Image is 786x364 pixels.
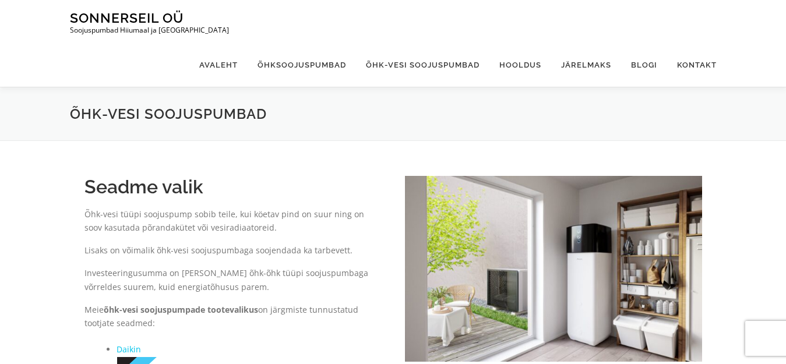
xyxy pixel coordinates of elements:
h2: Seadme valik [84,176,382,198]
p: Soojuspumbad Hiiumaal ja [GEOGRAPHIC_DATA] [70,26,229,34]
a: Daikin [117,344,141,355]
a: Avaleht [189,43,248,87]
h1: Õhk-vesi soojuspumbad [70,105,717,123]
a: Sonnerseil OÜ [70,10,184,26]
strong: õhk-vesi soojuspumpade tootevalikus [104,304,258,315]
a: Blogi [621,43,667,87]
img: Daikin-Altherma-heat-pump-Image-Dailkin [405,176,702,362]
a: Hooldus [489,43,551,87]
a: Kontakt [667,43,717,87]
p: Meie on järgmiste tunnustatud tootjate seadmed: [84,303,382,331]
p: Investeeringusumma on [PERSON_NAME] õhk-õhk tüüpi soojuspumbaga võrreldes suurem, kuid energiatõh... [84,266,382,294]
p: Õhk-vesi tüüpi soojuspump sobib teile, kui köetav pind on suur ning on soov kasutada põrandakütet... [84,207,382,235]
a: Õhk-vesi soojuspumbad [356,43,489,87]
p: Lisaks on võimalik õhk-vesi soojuspumbaga soojendada ka tarbevett. [84,243,382,257]
a: Õhksoojuspumbad [248,43,356,87]
a: Järelmaks [551,43,621,87]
